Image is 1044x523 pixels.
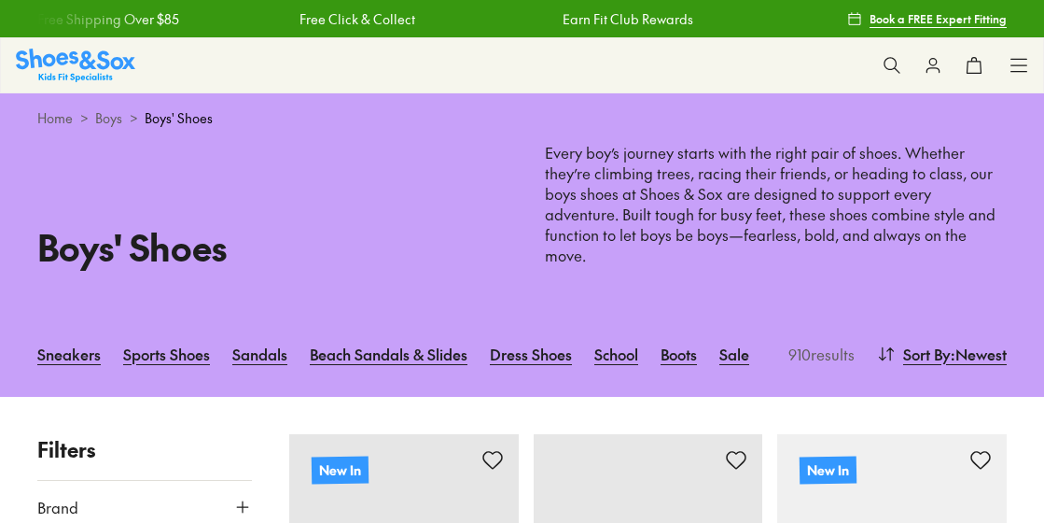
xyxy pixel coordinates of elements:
[145,108,213,128] span: Boys' Shoes
[545,143,1008,266] p: Every boy’s journey starts with the right pair of shoes. Whether they’re climbing trees, racing t...
[781,343,855,365] p: 910 results
[95,108,122,128] a: Boys
[490,333,572,375] a: Dress Shoes
[800,456,856,484] p: New In
[37,496,78,518] span: Brand
[719,333,749,375] a: Sale
[232,333,287,375] a: Sandals
[37,220,500,274] h1: Boys' Shoes
[561,9,691,29] a: Earn Fit Club Rewards
[123,333,210,375] a: Sports Shoes
[847,2,1007,35] a: Book a FREE Expert Fitting
[312,456,369,484] p: New In
[37,108,73,128] a: Home
[594,333,638,375] a: School
[299,9,414,29] a: Free Click & Collect
[877,333,1007,375] button: Sort By:Newest
[16,49,135,81] a: Shoes & Sox
[16,49,135,81] img: SNS_Logo_Responsive.svg
[951,343,1007,365] span: : Newest
[37,333,101,375] a: Sneakers
[37,434,252,465] p: Filters
[903,343,951,365] span: Sort By
[310,333,467,375] a: Beach Sandals & Slides
[37,108,1007,128] div: > >
[661,333,697,375] a: Boots
[35,9,177,29] a: Free Shipping Over $85
[870,10,1007,27] span: Book a FREE Expert Fitting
